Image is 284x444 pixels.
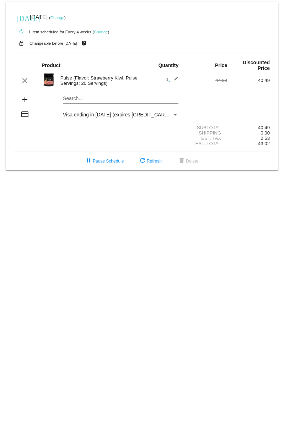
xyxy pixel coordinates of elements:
span: Pause Schedule [84,159,124,164]
mat-icon: live_help [80,39,88,48]
span: 2.53 [261,136,270,141]
div: 40.49 [227,125,270,130]
mat-icon: pause [84,157,93,165]
div: Est. Tax [184,136,227,141]
mat-icon: clear [21,76,29,85]
strong: Quantity [158,62,178,68]
mat-icon: credit_card [21,110,29,119]
span: Delete [177,159,198,164]
div: 44.99 [184,78,227,83]
mat-icon: autorenew [17,28,26,36]
div: Subtotal [184,125,227,130]
a: Change [50,16,64,20]
span: Visa ending in [DATE] (expires [CREDIT_CARD_DATA]) [63,112,187,117]
span: Refresh [138,159,162,164]
mat-icon: refresh [138,157,147,165]
div: Pulse (Flavor: Strawberry Kiwi, Pulse Servings: 20 Servings) [57,75,142,86]
div: Est. Total [184,141,227,146]
a: Change [94,30,108,34]
small: ( ) [49,16,66,20]
img: Image-1-Carousel-Pulse-20S-Strw-Kiwi-Trransp.png [42,73,56,87]
mat-icon: lock_open [17,39,26,48]
small: 1 item scheduled for Every 4 weeks [14,30,91,34]
strong: Discounted Price [243,60,270,71]
div: Shipping [184,130,227,136]
button: Pause Schedule [79,155,129,168]
mat-icon: edit [170,76,178,85]
strong: Price [215,62,227,68]
div: 40.49 [227,78,270,83]
small: ( ) [92,30,109,34]
input: Search... [63,96,178,102]
mat-icon: delete [177,157,186,165]
mat-icon: add [21,95,29,104]
strong: Product [42,62,60,68]
button: Refresh [133,155,167,168]
mat-select: Payment Method [63,112,178,117]
span: 1 [166,77,178,82]
span: 43.02 [258,141,270,146]
button: Delete [172,155,204,168]
mat-icon: [DATE] [17,13,26,22]
span: 0.00 [261,130,270,136]
small: Changeable before [DATE] [30,41,77,45]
